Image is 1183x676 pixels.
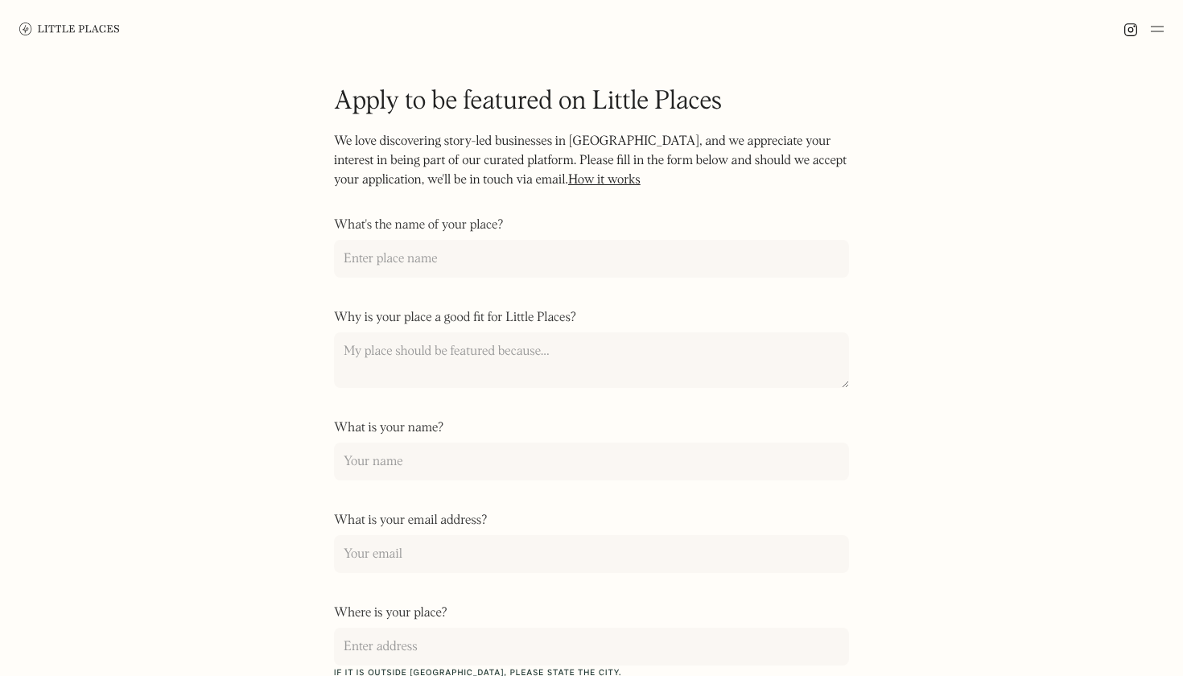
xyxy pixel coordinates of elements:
label: Why is your place a good fit for Little Places? [334,310,849,326]
p: We love discovering story-led businesses in [GEOGRAPHIC_DATA], and we appreciate your interest in... [334,132,849,209]
h1: Apply to be featured on Little Places [334,84,849,119]
input: Enter address [334,628,849,666]
label: What is your name? [334,420,849,436]
label: What's the name of your place? [334,217,849,233]
input: Your email [334,535,849,573]
input: Your name [334,443,849,480]
a: How it works [568,174,641,187]
label: What is your email address? [334,513,849,529]
label: Where is your place? [334,605,849,621]
input: Enter place name [334,240,849,278]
